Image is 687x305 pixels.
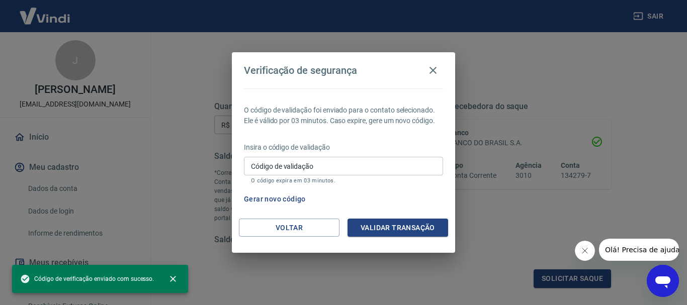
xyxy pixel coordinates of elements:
button: close [162,268,184,290]
span: Olá! Precisa de ajuda? [6,7,84,15]
p: Insira o código de validação [244,142,443,153]
button: Gerar novo código [240,190,310,209]
p: O código de validação foi enviado para o contato selecionado. Ele é válido por 03 minutos. Caso e... [244,105,443,126]
p: O código expira em 03 minutos. [251,177,436,184]
iframe: Botão para abrir a janela de mensagens [647,265,679,297]
iframe: Mensagem da empresa [599,239,679,261]
iframe: Fechar mensagem [575,241,595,261]
button: Validar transação [348,219,448,237]
span: Código de verificação enviado com sucesso. [20,274,154,284]
h4: Verificação de segurança [244,64,357,76]
button: Voltar [239,219,339,237]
